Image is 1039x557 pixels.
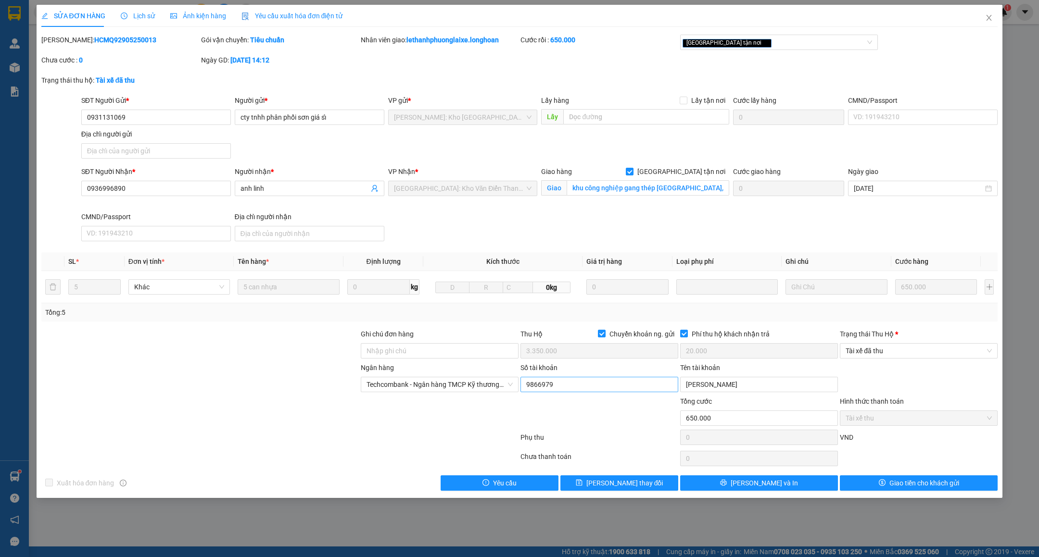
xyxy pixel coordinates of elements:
[733,110,844,125] input: Cước lấy hàng
[889,478,959,488] span: Giao tiền cho khách gửi
[560,475,678,491] button: save[PERSON_NAME] thay đổi
[687,95,729,106] span: Lấy tận nơi
[361,364,394,371] label: Ngân hàng
[367,377,513,392] span: Techcombank - Ngân hàng TMCP Kỹ thương Việt Nam
[541,109,563,124] span: Lấy
[81,95,231,106] div: SĐT Người Gửi
[519,432,679,449] div: Phụ thu
[170,12,226,20] span: Ảnh kiện hàng
[786,279,887,295] input: Ghi Chú
[41,55,199,65] div: Chưa cước :
[520,364,558,371] label: Số tài khoản
[238,279,340,295] input: VD: Bàn, Ghế
[410,279,419,295] span: kg
[250,36,284,44] b: Tiêu chuẩn
[763,40,768,45] span: close
[128,258,165,265] span: Đơn vị tính
[201,35,359,45] div: Gói vận chuyển:
[81,143,231,159] input: Địa chỉ của người gửi
[394,110,532,124] span: Hồ Chí Minh: Kho Thủ Đức & Quận 9
[486,258,519,265] span: Kích thước
[366,258,400,265] span: Định lượng
[81,166,231,177] div: SĐT Người Nhận
[541,180,567,196] span: Giao
[848,168,878,175] label: Ngày giao
[394,181,532,196] span: Hà Nội: Kho Văn Điển Thanh Trì
[53,478,118,488] span: Xuất hóa đơn hàng
[563,109,729,124] input: Dọc đường
[79,56,83,64] b: 0
[985,279,994,295] button: plus
[976,5,1002,32] button: Close
[634,166,729,177] span: [GEOGRAPHIC_DATA] tận nơi
[361,343,519,359] input: Ghi chú đơn hàng
[241,12,343,20] span: Yêu cầu xuất hóa đơn điện tử
[895,279,977,295] input: 0
[493,478,517,488] span: Yêu cầu
[235,166,384,177] div: Người nhận
[985,14,993,22] span: close
[688,329,773,339] span: Phí thu hộ khách nhận trả
[121,12,127,19] span: clock-circle
[680,377,838,392] input: Tên tài khoản
[68,258,76,265] span: SL
[503,282,533,293] input: C
[45,307,401,318] div: Tổng: 5
[435,282,469,293] input: D
[201,55,359,65] div: Ngày GD:
[469,282,503,293] input: R
[733,181,844,196] input: Cước giao hàng
[541,97,569,104] span: Lấy hàng
[520,35,678,45] div: Cước rồi :
[840,433,853,441] span: VND
[121,12,155,20] span: Lịch sử
[550,36,575,44] b: 650.000
[680,397,712,405] span: Tổng cước
[731,478,798,488] span: [PERSON_NAME] và In
[520,330,543,338] span: Thu Hộ
[519,451,679,468] div: Chưa thanh toán
[848,95,998,106] div: CMND/Passport
[406,36,499,44] b: lethanhphuonglaixe.longhoan
[533,282,570,293] span: 0kg
[371,185,379,192] span: user-add
[733,97,776,104] label: Cước lấy hàng
[45,279,61,295] button: delete
[134,280,225,294] span: Khác
[441,475,558,491] button: exclamation-circleYêu cầu
[541,168,572,175] span: Giao hàng
[846,411,992,425] span: Tài xế thu
[361,330,414,338] label: Ghi chú đơn hàng
[235,211,384,222] div: Địa chỉ người nhận
[846,344,992,358] span: Tài xế đã thu
[388,95,538,106] div: VP gửi
[41,12,105,20] span: SỬA ĐƠN HÀNG
[41,75,239,86] div: Trạng thái thu hộ:
[235,226,384,241] input: Địa chỉ của người nhận
[241,12,249,20] img: icon
[567,180,729,196] input: Giao tận nơi
[720,479,727,487] span: printer
[170,12,177,19] span: picture
[586,279,668,295] input: 0
[96,76,135,84] b: Tài xế đã thu
[840,329,998,339] div: Trạng thái Thu Hộ
[854,183,983,194] input: Ngày giao
[733,168,781,175] label: Cước giao hàng
[41,35,199,45] div: [PERSON_NAME]:
[361,35,519,45] div: Nhân viên giao:
[895,258,928,265] span: Cước hàng
[576,479,583,487] span: save
[81,129,231,139] div: Địa chỉ người gửi
[840,397,904,405] label: Hình thức thanh toán
[388,168,415,175] span: VP Nhận
[683,39,772,48] span: [GEOGRAPHIC_DATA] tận nơi
[482,479,489,487] span: exclamation-circle
[680,475,838,491] button: printer[PERSON_NAME] và In
[606,329,678,339] span: Chuyển khoản ng. gửi
[520,377,678,392] input: Số tài khoản
[586,258,622,265] span: Giá trị hàng
[879,479,886,487] span: dollar
[586,478,663,488] span: [PERSON_NAME] thay đổi
[782,252,891,271] th: Ghi chú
